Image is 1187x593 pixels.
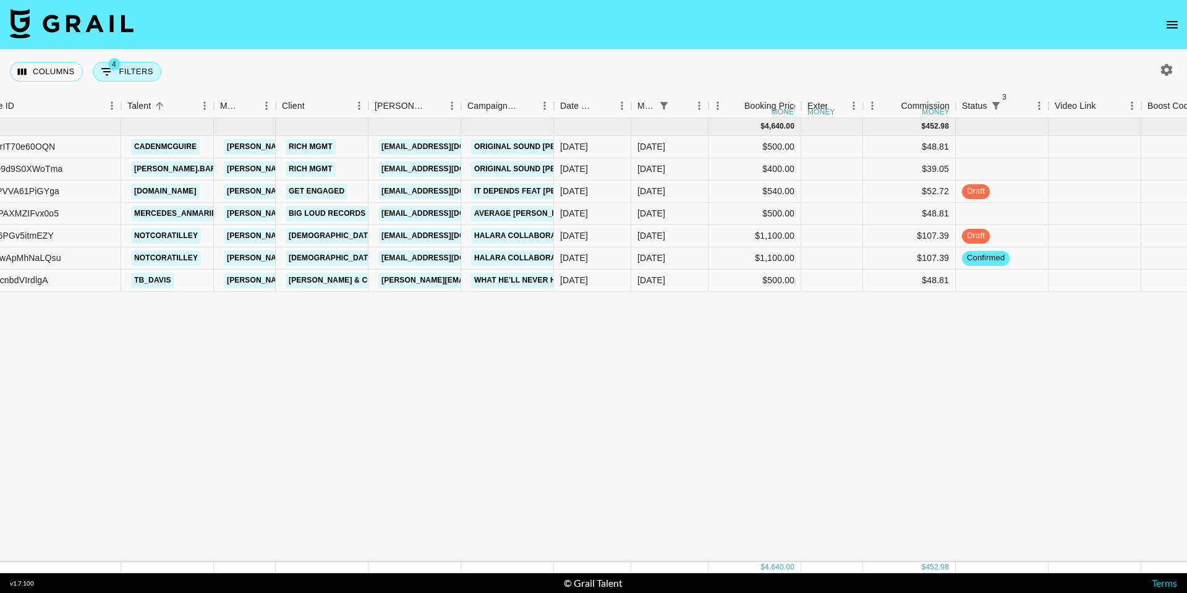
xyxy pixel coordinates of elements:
div: $ [922,121,926,132]
div: $540.00 [708,181,801,203]
button: Sort [1096,97,1113,114]
a: [PERSON_NAME][EMAIL_ADDRESS][DOMAIN_NAME] [224,161,425,177]
div: Commission [901,94,950,118]
a: Average [PERSON_NAME] & Plain [PERSON_NAME] [471,206,678,221]
button: Menu [708,96,727,115]
a: notcoratilley [131,250,201,266]
div: Campaign (Type) [467,94,518,118]
div: Status [962,94,987,118]
div: $48.81 [863,203,956,225]
div: $107.39 [863,225,956,247]
a: original sound [PERSON_NAME] [471,139,609,155]
div: © Grail Talent [564,577,623,589]
div: 3 active filters [987,97,1005,114]
div: $48.81 [863,136,956,158]
span: 3 [998,91,1011,103]
button: Sort [305,97,322,114]
button: Show filters [93,62,161,82]
span: draft [962,230,990,242]
div: $500.00 [708,136,801,158]
div: 7/31/2025 [560,252,588,264]
div: Month Due [637,94,655,118]
a: It Depends feat [PERSON_NAME] [471,184,610,199]
div: Booking Price [744,94,799,118]
div: Month Due [631,94,708,118]
button: Menu [103,96,121,115]
button: Menu [195,96,214,115]
button: Show filters [655,97,673,114]
button: Menu [443,96,461,115]
div: Booker [368,94,461,118]
button: Menu [845,96,863,115]
div: Date Created [560,94,595,118]
div: 452.98 [925,562,949,573]
div: 7/31/2025 [560,229,588,242]
a: [EMAIL_ADDRESS][DOMAIN_NAME] [378,228,517,244]
div: Talent [121,94,214,118]
a: [PERSON_NAME][EMAIL_ADDRESS][PERSON_NAME][DOMAIN_NAME] [378,273,644,288]
a: Big Loud Records [286,206,368,221]
div: $1,100.00 [708,225,801,247]
div: Sep '25 [637,274,665,286]
button: Menu [863,96,882,115]
a: [PERSON_NAME].barkley22 [131,161,248,177]
button: Menu [613,96,631,115]
div: 4,640.00 [765,121,794,132]
a: [PERSON_NAME][EMAIL_ADDRESS][DOMAIN_NAME] [224,206,425,221]
span: confirmed [962,252,1010,264]
div: 9/11/2025 [560,207,588,220]
div: Manager [220,94,240,118]
a: [DEMOGRAPHIC_DATA] [286,228,378,244]
a: Halara collaboration [471,250,577,266]
div: Talent [127,94,151,118]
a: [EMAIL_ADDRESS][DOMAIN_NAME] [378,184,517,199]
div: Status [956,94,1049,118]
a: Halara collaboration [471,228,577,244]
a: [DOMAIN_NAME] [131,184,200,199]
a: [EMAIL_ADDRESS][DOMAIN_NAME] [378,139,517,155]
button: Sort [673,97,690,114]
span: 4 [108,58,121,70]
a: [PERSON_NAME][EMAIL_ADDRESS][DOMAIN_NAME] [224,250,425,266]
div: Sep '25 [637,140,665,153]
a: cadenmcguire [131,139,200,155]
a: notcoratilley [131,228,201,244]
div: 9/9/2025 [560,140,588,153]
button: Sort [151,97,168,114]
div: 9/13/2025 [560,274,588,286]
button: Sort [240,97,257,114]
button: Menu [257,96,276,115]
a: Terms [1152,577,1177,589]
div: Sep '25 [637,185,665,197]
div: $500.00 [708,270,801,292]
button: Show filters [987,97,1005,114]
div: v 1.7.100 [10,579,34,587]
button: Sort [883,97,901,114]
a: [PERSON_NAME][EMAIL_ADDRESS][DOMAIN_NAME] [224,228,425,244]
div: Client [282,94,305,118]
a: [DEMOGRAPHIC_DATA] [286,250,378,266]
a: What He'll Never Have [PERSON_NAME] [471,273,639,288]
div: money [807,108,835,116]
a: Rich MGMT [286,161,336,177]
div: Campaign (Type) [461,94,554,118]
a: [PERSON_NAME] & Co LLC [286,273,393,288]
button: Sort [14,97,32,114]
div: 452.98 [925,121,949,132]
div: $ [760,562,765,573]
div: $39.05 [863,158,956,181]
div: $52.72 [863,181,956,203]
a: original sound [PERSON_NAME] [471,161,609,177]
div: Sep '25 [637,229,665,242]
div: Sep '25 [637,252,665,264]
div: $500.00 [708,203,801,225]
button: Sort [827,97,845,114]
button: Sort [518,97,535,114]
div: $107.39 [863,247,956,270]
a: [PERSON_NAME][EMAIL_ADDRESS][DOMAIN_NAME] [224,184,425,199]
div: 9/9/2025 [560,163,588,175]
div: $400.00 [708,158,801,181]
img: Grail Talent [10,9,134,38]
a: Get Engaged [286,184,347,199]
div: Date Created [554,94,631,118]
